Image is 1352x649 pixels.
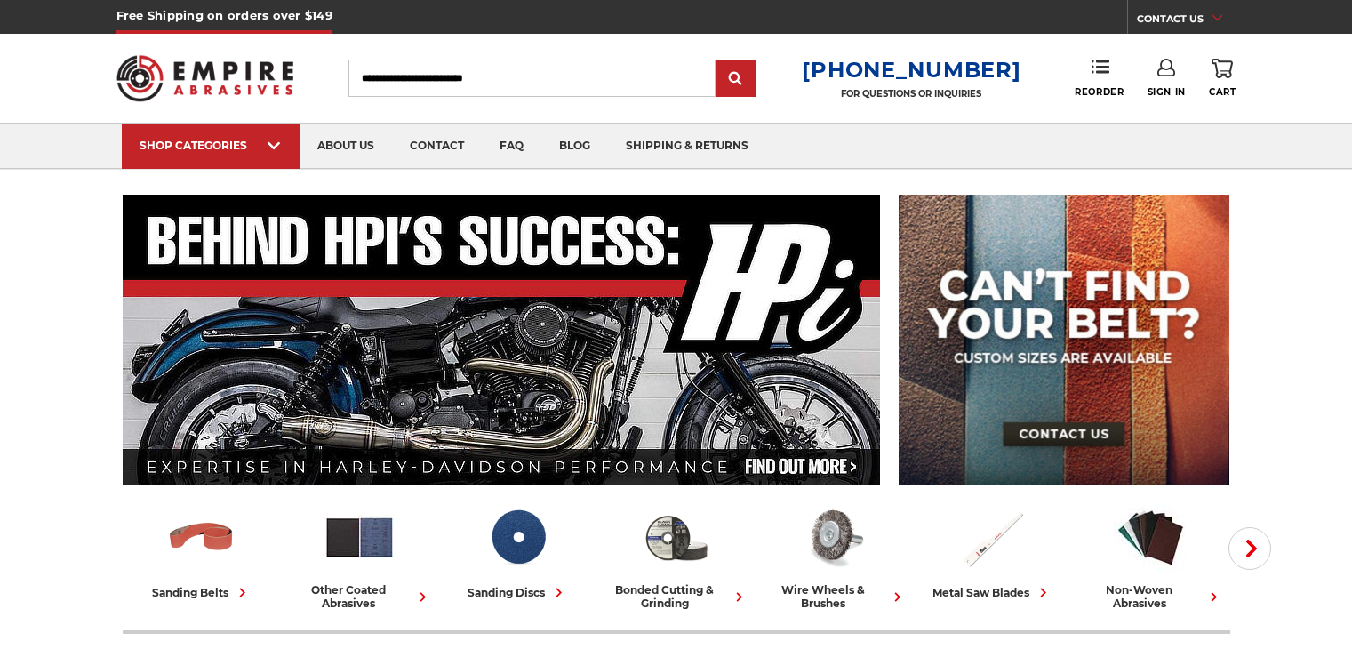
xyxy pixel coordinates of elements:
[1114,501,1188,574] img: Non-woven Abrasives
[1148,86,1186,98] span: Sign In
[1209,59,1236,98] a: Cart
[140,139,282,152] div: SHOP CATEGORIES
[763,501,907,610] a: wire wheels & brushes
[1075,86,1124,98] span: Reorder
[763,583,907,610] div: wire wheels & brushes
[639,501,713,574] img: Bonded Cutting & Grinding
[300,124,392,169] a: about us
[718,61,754,97] input: Submit
[1079,583,1223,610] div: non-woven abrasives
[482,124,541,169] a: faq
[1137,9,1236,34] a: CONTACT US
[446,501,590,602] a: sanding discs
[1079,501,1223,610] a: non-woven abrasives
[956,501,1029,574] img: Metal Saw Blades
[797,501,871,574] img: Wire Wheels & Brushes
[921,501,1065,602] a: metal saw blades
[392,124,482,169] a: contact
[152,583,252,602] div: sanding belts
[1228,527,1271,570] button: Next
[130,501,274,602] a: sanding belts
[608,124,766,169] a: shipping & returns
[1075,59,1124,97] a: Reorder
[116,44,294,113] img: Empire Abrasives
[481,501,555,574] img: Sanding Discs
[123,195,881,485] img: Banner for an interview featuring Horsepower Inc who makes Harley performance upgrades featured o...
[468,583,568,602] div: sanding discs
[288,501,432,610] a: other coated abrasives
[802,88,1020,100] p: FOR QUESTIONS OR INQUIRIES
[604,583,748,610] div: bonded cutting & grinding
[604,501,748,610] a: bonded cutting & grinding
[802,57,1020,83] a: [PHONE_NUMBER]
[1209,86,1236,98] span: Cart
[899,195,1229,485] img: promo banner for custom belts.
[323,501,396,574] img: Other Coated Abrasives
[288,583,432,610] div: other coated abrasives
[164,501,238,574] img: Sanding Belts
[541,124,608,169] a: blog
[932,583,1052,602] div: metal saw blades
